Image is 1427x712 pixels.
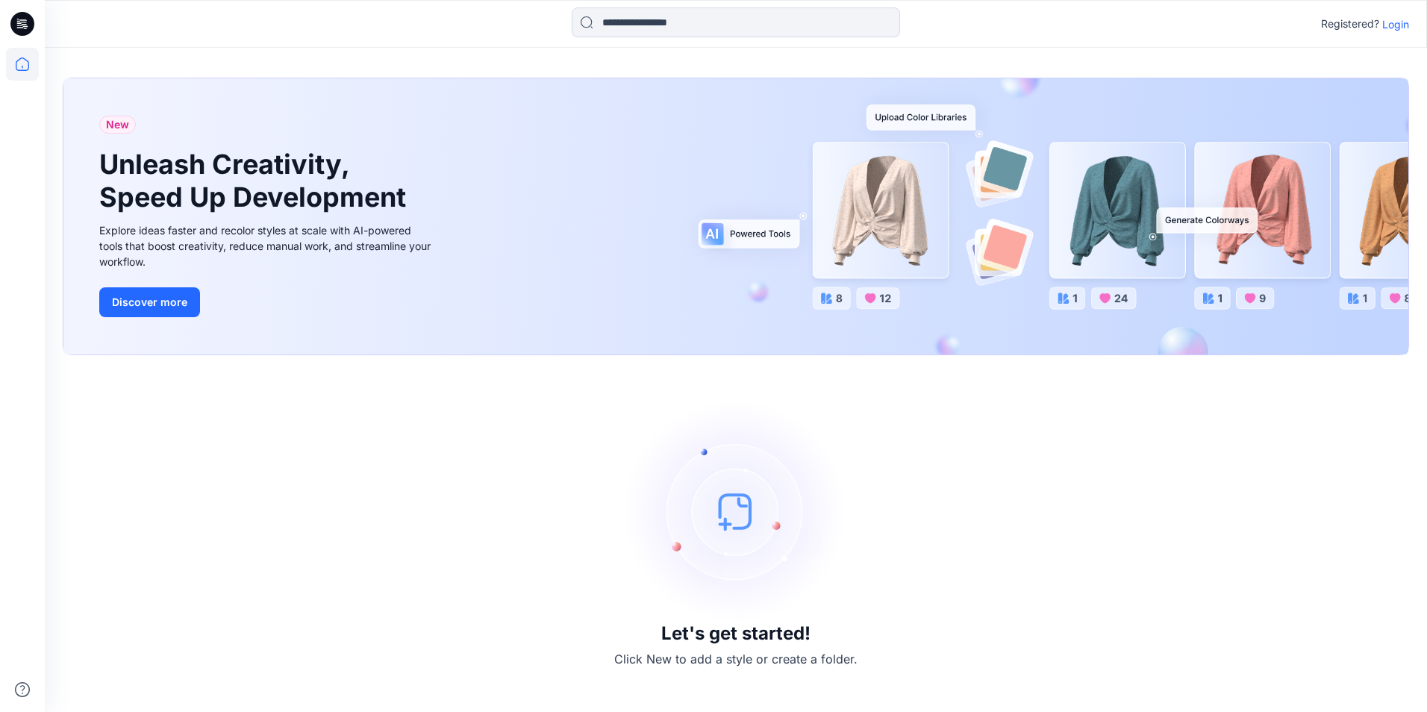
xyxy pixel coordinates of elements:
h3: Let's get started! [661,623,811,644]
span: New [106,116,129,134]
p: Login [1382,16,1409,32]
button: Discover more [99,287,200,317]
h1: Unleash Creativity, Speed Up Development [99,149,413,213]
p: Click New to add a style or create a folder. [614,650,858,668]
img: empty-state-image.svg [624,399,848,623]
p: Registered? [1321,15,1379,33]
a: Discover more [99,287,435,317]
div: Explore ideas faster and recolor styles at scale with AI-powered tools that boost creativity, red... [99,222,435,269]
